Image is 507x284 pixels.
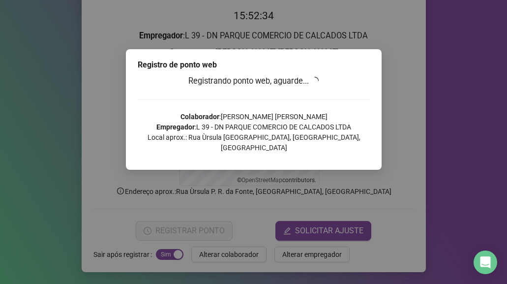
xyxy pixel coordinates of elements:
h3: Registrando ponto web, aguarde... [138,75,370,88]
span: loading [310,76,319,85]
div: Open Intercom Messenger [474,251,497,274]
div: Registro de ponto web [138,59,370,71]
p: : [PERSON_NAME] [PERSON_NAME] : L 39 - DN PARQUE COMERCIO DE CALCADOS LTDA Local aprox.: Rua Ùrsu... [138,112,370,153]
strong: Colaborador [180,113,219,121]
strong: Empregador [156,123,195,131]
